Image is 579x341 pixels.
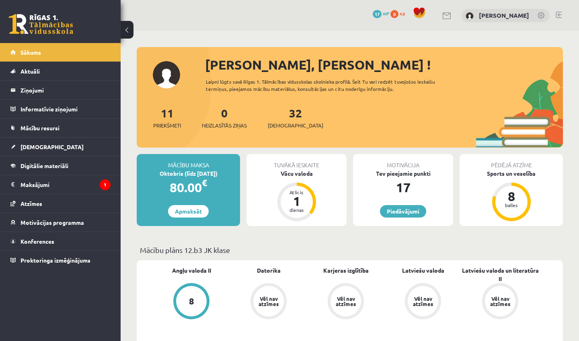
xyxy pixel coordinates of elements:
span: Sākums [21,49,41,56]
span: Aktuāli [21,68,40,75]
div: Atlicis [285,190,309,195]
a: 17 mP [373,10,389,16]
div: Pēdējā atzīme [460,154,563,169]
span: Priekšmeti [153,121,181,129]
legend: Ziņojumi [21,81,111,99]
span: xp [400,10,405,16]
div: Oktobris (līdz [DATE]) [137,169,240,178]
div: Vēl nav atzīmes [335,296,357,306]
a: Konferences [10,232,111,251]
i: 1 [100,179,111,190]
div: 80.00 [137,178,240,197]
span: € [202,177,207,189]
span: 0 [390,10,398,18]
div: 8 [499,190,524,203]
div: dienas [285,207,309,212]
span: mP [383,10,389,16]
div: Laipni lūgts savā Rīgas 1. Tālmācības vidusskolas skolnieka profilā. Šeit Tu vari redzēt tuvojošo... [206,78,462,92]
a: 32[DEMOGRAPHIC_DATA] [268,106,323,129]
a: Digitālie materiāli [10,156,111,175]
div: Motivācija [353,154,453,169]
span: 17 [373,10,382,18]
a: Vācu valoda Atlicis 1 dienas [246,169,347,222]
a: Ziņojumi [10,81,111,99]
a: Sports un veselība 8 balles [460,169,563,222]
a: 0Neizlasītās ziņas [202,106,247,129]
span: Atzīmes [21,200,42,207]
div: Vācu valoda [246,169,347,178]
legend: Informatīvie ziņojumi [21,100,111,118]
div: [PERSON_NAME], [PERSON_NAME] ! [205,55,563,74]
div: 1 [285,195,309,207]
div: balles [499,203,524,207]
div: 17 [353,178,453,197]
img: Anna Marija Rozentale [466,12,474,20]
p: Mācību plāns 12.b3 JK klase [140,244,560,255]
a: Proktoringa izmēģinājums [10,251,111,269]
a: Vēl nav atzīmes [462,283,539,321]
span: Konferences [21,238,54,245]
span: [DEMOGRAPHIC_DATA] [21,143,84,150]
span: Mācību resursi [21,124,60,131]
a: Informatīvie ziņojumi [10,100,111,118]
a: [PERSON_NAME] [479,11,529,19]
a: Datorika [257,266,281,275]
legend: Maksājumi [21,175,111,194]
div: Sports un veselība [460,169,563,178]
div: Vēl nav atzīmes [489,296,511,306]
div: Vēl nav atzīmes [412,296,434,306]
a: 11Priekšmeti [153,106,181,129]
a: Latviešu valoda [402,266,444,275]
span: Digitālie materiāli [21,162,68,169]
a: Piedāvājumi [380,205,426,218]
div: 8 [189,297,194,306]
a: Vēl nav atzīmes [384,283,462,321]
div: Vēl nav atzīmes [257,296,280,306]
a: Angļu valoda II [172,266,211,275]
a: Mācību resursi [10,119,111,137]
a: Motivācijas programma [10,213,111,232]
div: Mācību maksa [137,154,240,169]
a: Maksājumi1 [10,175,111,194]
span: Proktoringa izmēģinājums [21,257,90,264]
a: [DEMOGRAPHIC_DATA] [10,138,111,156]
a: Aktuāli [10,62,111,80]
div: Tev pieejamie punkti [353,169,453,178]
a: Latviešu valoda un literatūra II [462,266,539,283]
span: Neizlasītās ziņas [202,121,247,129]
a: 8 [153,283,230,321]
a: Rīgas 1. Tālmācības vidusskola [9,14,73,34]
a: Sākums [10,43,111,62]
div: Tuvākā ieskaite [246,154,347,169]
a: Vēl nav atzīmes [230,283,307,321]
a: Vēl nav atzīmes [307,283,384,321]
a: Apmaksāt [168,205,209,218]
span: [DEMOGRAPHIC_DATA] [268,121,323,129]
a: 0 xp [390,10,409,16]
a: Karjeras izglītība [323,266,369,275]
span: Motivācijas programma [21,219,84,226]
a: Atzīmes [10,194,111,213]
